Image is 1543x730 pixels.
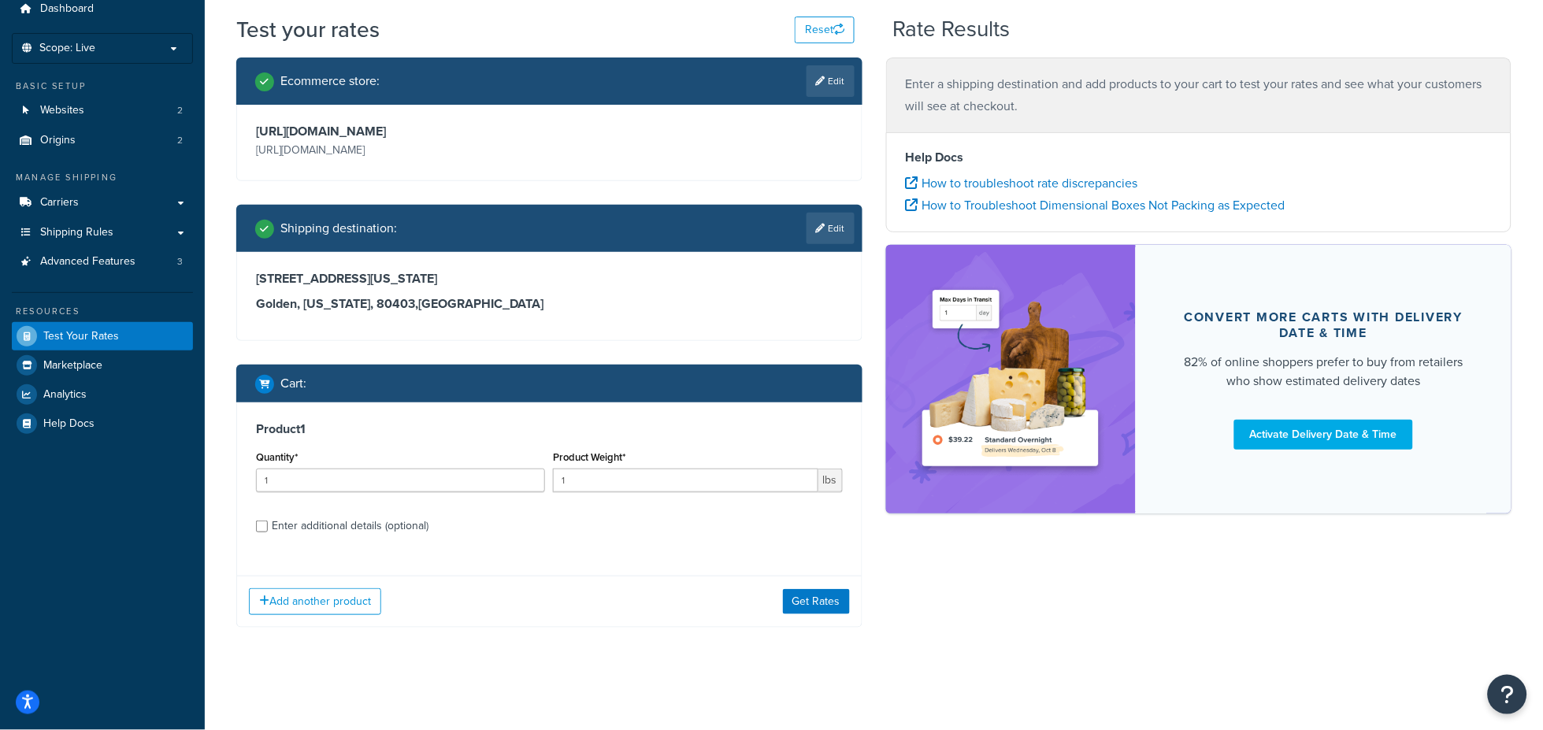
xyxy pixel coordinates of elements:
[40,134,76,147] span: Origins
[256,451,298,463] label: Quantity*
[893,17,1011,42] h2: Rate Results
[40,255,135,269] span: Advanced Features
[12,351,193,380] a: Marketplace
[1488,675,1527,714] button: Open Resource Center
[272,515,428,537] div: Enter additional details (optional)
[553,451,625,463] label: Product Weight*
[807,213,855,244] a: Edit
[12,380,193,409] a: Analytics
[256,271,843,287] h3: [STREET_ADDRESS][US_STATE]
[12,218,193,247] a: Shipping Rules
[43,330,119,343] span: Test Your Rates
[280,221,397,235] h2: Shipping destination :
[256,296,843,312] h3: Golden, [US_STATE], 80403 , [GEOGRAPHIC_DATA]
[280,74,380,88] h2: Ecommerce store :
[553,469,818,492] input: 0.00
[906,196,1285,214] a: How to Troubleshoot Dimensional Boxes Not Packing as Expected
[249,588,381,615] button: Add another product
[906,174,1138,192] a: How to troubleshoot rate discrepancies
[40,226,113,239] span: Shipping Rules
[256,139,545,161] p: [URL][DOMAIN_NAME]
[43,417,95,431] span: Help Docs
[807,65,855,97] a: Edit
[177,255,183,269] span: 3
[177,134,183,147] span: 2
[12,247,193,276] li: Advanced Features
[783,589,850,614] button: Get Rates
[256,421,843,437] h3: Product 1
[43,359,102,372] span: Marketplace
[818,469,843,492] span: lbs
[39,42,95,55] span: Scope: Live
[256,469,545,492] input: 0
[40,196,79,209] span: Carriers
[40,104,84,117] span: Websites
[1174,353,1474,391] div: 82% of online shoppers prefer to buy from retailers who show estimated delivery dates
[795,17,855,43] button: Reset
[12,305,193,318] div: Resources
[1174,309,1474,341] div: Convert more carts with delivery date & time
[256,521,268,532] input: Enter additional details (optional)
[12,409,193,438] a: Help Docs
[236,14,380,45] h1: Test your rates
[43,388,87,402] span: Analytics
[280,376,306,391] h2: Cart :
[912,269,1109,490] img: feature-image-ddt-36eae7f7280da8017bfb280eaccd9c446f90b1fe08728e4019434db127062ab4.png
[12,126,193,155] li: Origins
[40,2,94,16] span: Dashboard
[256,124,545,139] h3: [URL][DOMAIN_NAME]
[12,80,193,93] div: Basic Setup
[1234,420,1413,450] a: Activate Delivery Date & Time
[12,247,193,276] a: Advanced Features3
[12,126,193,155] a: Origins2
[177,104,183,117] span: 2
[12,188,193,217] a: Carriers
[906,73,1493,117] p: Enter a shipping destination and add products to your cart to test your rates and see what your c...
[12,171,193,184] div: Manage Shipping
[12,96,193,125] li: Websites
[906,148,1493,167] h4: Help Docs
[12,96,193,125] a: Websites2
[12,322,193,350] a: Test Your Rates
